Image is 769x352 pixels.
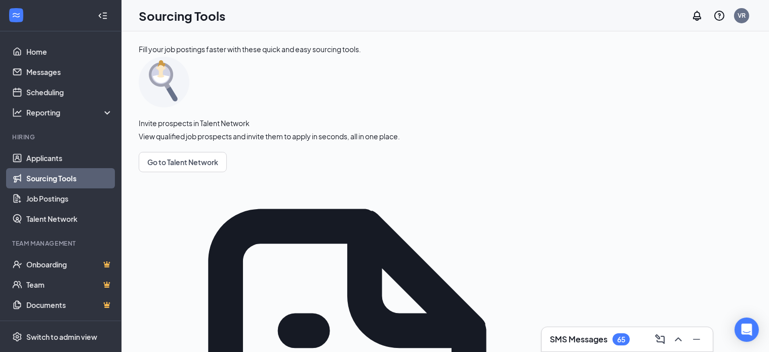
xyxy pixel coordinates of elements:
a: Home [26,42,113,62]
a: Talent Network [26,209,113,229]
div: Team Management [12,239,111,248]
a: Scheduling [26,82,113,102]
a: TeamCrown [26,275,113,295]
div: 65 [617,335,625,344]
svg: WorkstreamLogo [11,10,21,20]
img: sourcing-tools [139,57,189,107]
span: View qualified job prospects and invite them to apply in seconds, all in one place. [139,131,400,142]
a: SurveysCrown [26,315,113,335]
div: VR [738,11,746,20]
button: Go to Talent Network [139,152,227,172]
a: DocumentsCrown [26,295,113,315]
svg: Minimize [691,333,703,345]
div: Reporting [26,107,113,118]
div: Switch to admin view [26,332,97,342]
svg: Settings [12,332,22,342]
a: Applicants [26,148,113,168]
div: Hiring [12,133,111,141]
svg: QuestionInfo [713,10,725,22]
a: Messages [26,62,113,82]
span: Invite prospects in Talent Network [139,118,400,129]
div: Open Intercom Messenger [735,318,759,342]
svg: Notifications [691,10,703,22]
button: Minimize [689,331,705,347]
a: Job Postings [26,188,113,209]
svg: Collapse [98,11,108,21]
h1: Sourcing Tools [139,7,225,24]
a: OnboardingCrown [26,254,113,275]
svg: Analysis [12,107,22,118]
svg: ComposeMessage [654,333,666,345]
button: ChevronUp [670,331,686,347]
a: Go to Talent Network [139,152,400,172]
div: Fill your job postings faster with these quick and easy sourcing tools. [139,44,361,55]
a: Sourcing Tools [26,168,113,188]
button: ComposeMessage [652,331,668,347]
svg: ChevronUp [672,333,684,345]
h3: SMS Messages [550,334,608,345]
